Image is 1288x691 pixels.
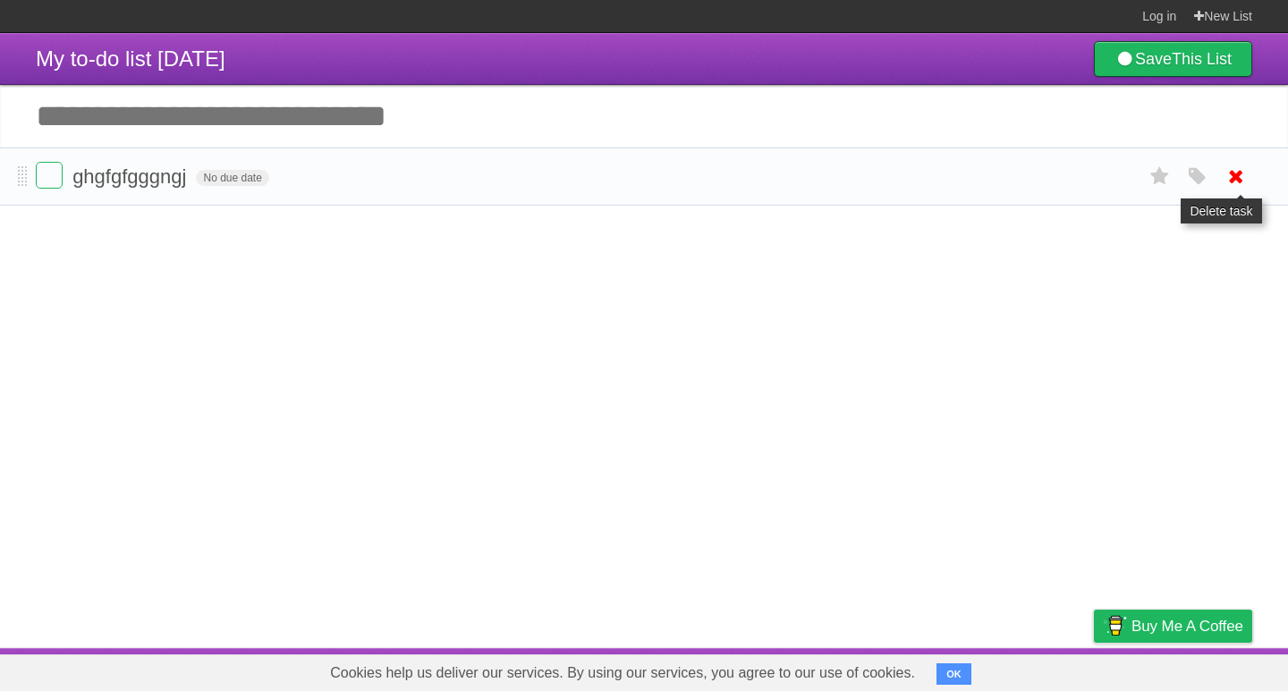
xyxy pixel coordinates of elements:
[936,663,971,685] button: OK
[1143,162,1177,191] label: Star task
[1094,610,1252,643] a: Buy me a coffee
[915,653,987,687] a: Developers
[1103,611,1127,641] img: Buy me a coffee
[1172,50,1232,68] b: This List
[1071,653,1117,687] a: Privacy
[856,653,894,687] a: About
[312,655,933,691] span: Cookies help us deliver our services. By using our services, you agree to our use of cookies.
[1131,611,1243,642] span: Buy me a coffee
[1140,653,1252,687] a: Suggest a feature
[36,162,63,189] label: Done
[1010,653,1049,687] a: Terms
[1094,41,1252,77] a: SaveThis List
[196,170,268,186] span: No due date
[72,165,191,188] span: ghgfgfgggngj
[36,46,225,71] span: My to-do list [DATE]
